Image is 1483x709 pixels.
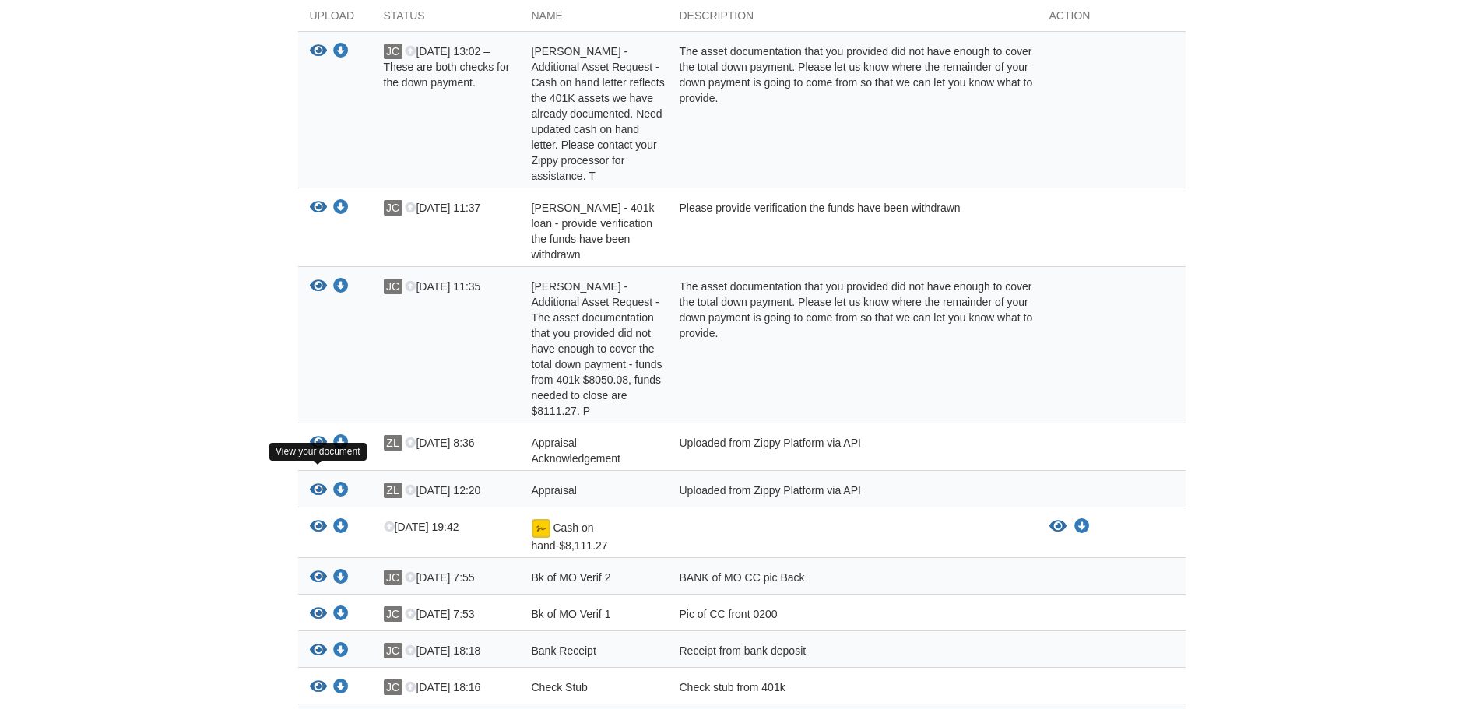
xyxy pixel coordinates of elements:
span: [PERSON_NAME] - Additional Asset Request - Cash on hand letter reflects the 401K assets we have a... [532,45,665,182]
div: Receipt from bank deposit [668,643,1038,663]
a: Download Bk of MO Verif 1 [333,609,349,621]
span: JC [384,643,402,658]
span: [DATE] 12:20 [405,484,480,497]
div: The asset documentation that you provided did not have enough to cover the total down payment. Pl... [668,279,1038,419]
div: Name [520,8,668,31]
div: View your document [269,443,367,461]
button: View Appraisal [310,483,327,499]
span: [DATE] 18:16 [405,681,480,693]
span: [PERSON_NAME] - 401k loan - provide verification the funds have been withdrawn [532,202,655,261]
span: JC [384,200,402,216]
a: Download Appraisal Acknowledgement [333,437,349,450]
a: Download Bk of MO Verif 2 [333,572,349,584]
div: Uploaded from Zippy Platform via API [668,483,1038,503]
span: [PERSON_NAME] - Additional Asset Request - The asset documentation that you provided did not have... [532,280,662,417]
div: Uploaded from Zippy Platform via API [668,435,1038,466]
span: [DATE] 7:55 [405,571,474,584]
button: View Check Stub [310,679,327,696]
button: View Gail Wrona - Additional Asset Request - Cash on hand letter reflects the 401K assets we have... [310,44,327,60]
a: Download Bank Receipt [333,645,349,658]
span: [DATE] 11:35 [405,280,480,293]
span: Appraisal [532,484,577,497]
div: Status [372,8,520,31]
a: Download Jennifer Carr - 401k loan - provide verification the funds have been withdrawn [333,202,349,215]
span: JC [384,679,402,695]
span: [DATE] 18:18 [405,644,480,657]
span: [DATE] 13:02 – These are both checks for the down payment. [384,45,510,89]
div: Please provide verification the funds have been withdrawn [668,200,1038,262]
button: View Jennifer Carr - 401k loan - provide verification the funds have been withdrawn [310,200,327,216]
span: Cash on hand-$8,111.27 [532,521,608,552]
button: View Cash on hand-$8,111.27 [310,519,327,535]
span: Bk of MO Verif 2 [532,571,611,584]
span: [DATE] 11:37 [405,202,480,214]
a: Download Gail Wrona - Additional Asset Request - The asset documentation that you provided did no... [333,281,349,293]
a: Download Gail Wrona - Additional Asset Request - Cash on hand letter reflects the 401K assets we ... [333,46,349,58]
span: [DATE] 8:36 [405,437,474,449]
div: BANK of MO CC pic Back [668,570,1038,590]
span: ZL [384,483,402,498]
button: View Gail Wrona - Additional Asset Request - The asset documentation that you provided did not ha... [310,279,327,295]
button: View Bank Receipt [310,643,327,659]
span: ZL [384,435,402,451]
a: Download Cash on hand-$8,111.27 [1074,521,1090,533]
div: The asset documentation that you provided did not have enough to cover the total down payment. Pl... [668,44,1038,184]
span: JC [384,44,402,59]
span: Check Stub [532,681,588,693]
span: Bk of MO Verif 1 [532,608,611,620]
a: Download Appraisal [333,485,349,497]
span: JC [384,606,402,622]
button: View Bk of MO Verif 2 [310,570,327,586]
div: Pic of CC front 0200 [668,606,1038,627]
div: Upload [298,8,372,31]
a: Download Check Stub [333,682,349,694]
div: Action [1038,8,1186,31]
span: [DATE] 7:53 [405,608,474,620]
button: View Cash on hand-$8,111.27 [1049,519,1067,535]
div: Description [668,8,1038,31]
span: JC [384,279,402,294]
a: Download Cash on hand-$8,111.27 [333,521,349,534]
span: Appraisal Acknowledgement [532,437,620,465]
span: JC [384,570,402,585]
span: [DATE] 19:42 [384,521,459,533]
div: Check stub from 401k [668,679,1038,700]
img: Document fully signed [532,519,550,538]
button: View Appraisal Acknowledgement [310,435,327,451]
span: Bank Receipt [532,644,596,657]
button: View Bk of MO Verif 1 [310,606,327,623]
